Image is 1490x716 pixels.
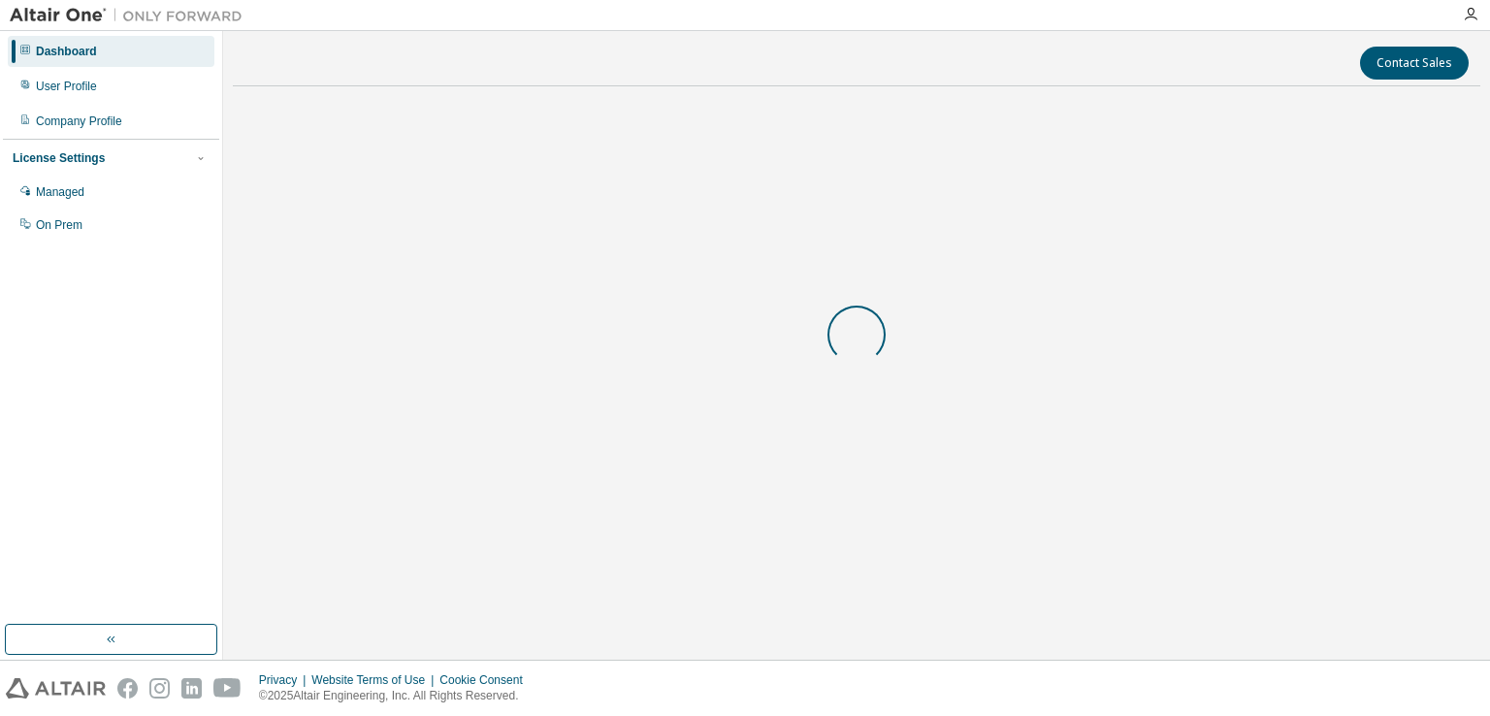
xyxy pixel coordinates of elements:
div: Cookie Consent [439,672,534,688]
img: youtube.svg [213,678,242,699]
div: License Settings [13,150,105,166]
div: Managed [36,184,84,200]
p: © 2025 Altair Engineering, Inc. All Rights Reserved. [259,688,534,704]
button: Contact Sales [1360,47,1469,80]
img: facebook.svg [117,678,138,699]
img: Altair One [10,6,252,25]
img: altair_logo.svg [6,678,106,699]
div: Company Profile [36,114,122,129]
div: Website Terms of Use [311,672,439,688]
img: instagram.svg [149,678,170,699]
div: Privacy [259,672,311,688]
div: On Prem [36,217,82,233]
div: Dashboard [36,44,97,59]
img: linkedin.svg [181,678,202,699]
div: User Profile [36,79,97,94]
